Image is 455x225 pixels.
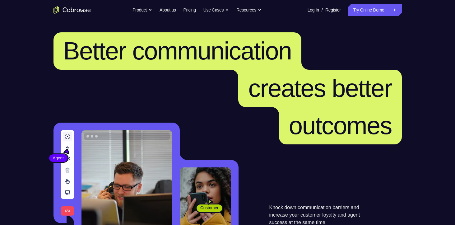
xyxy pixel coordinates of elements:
[61,130,74,216] img: A series of tools used in co-browsing sessions
[248,74,392,102] span: creates better
[308,4,319,16] a: Log In
[53,6,91,14] a: Go to the home page
[49,155,67,161] span: Agent
[289,112,392,139] span: outcomes
[325,4,341,16] a: Register
[63,37,292,65] span: Better communication
[160,4,176,16] a: About us
[348,4,402,16] a: Try Online Demo
[197,205,222,211] span: Customer
[322,6,323,14] span: /
[203,4,229,16] button: Use Cases
[236,4,262,16] button: Resources
[132,4,152,16] button: Product
[183,4,196,16] a: Pricing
